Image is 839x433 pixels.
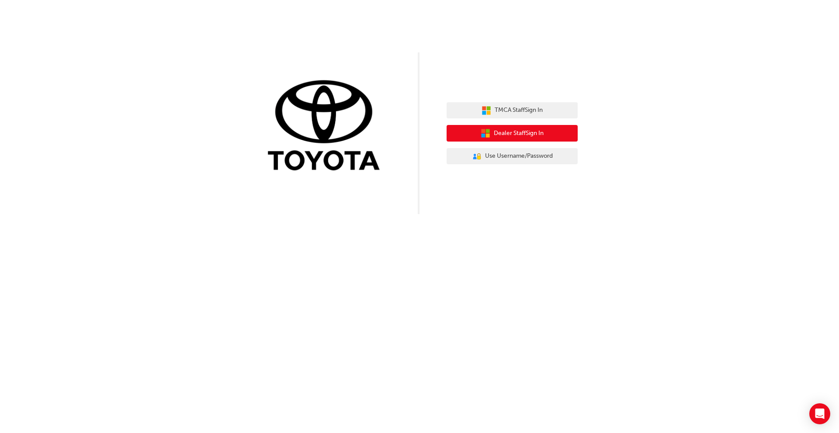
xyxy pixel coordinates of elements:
button: Use Username/Password [447,148,578,165]
span: TMCA Staff Sign In [495,105,543,115]
span: Use Username/Password [485,151,553,161]
img: Trak [261,78,392,175]
button: Dealer StaffSign In [447,125,578,142]
button: TMCA StaffSign In [447,102,578,119]
span: Dealer Staff Sign In [494,128,544,139]
div: Open Intercom Messenger [809,403,830,424]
